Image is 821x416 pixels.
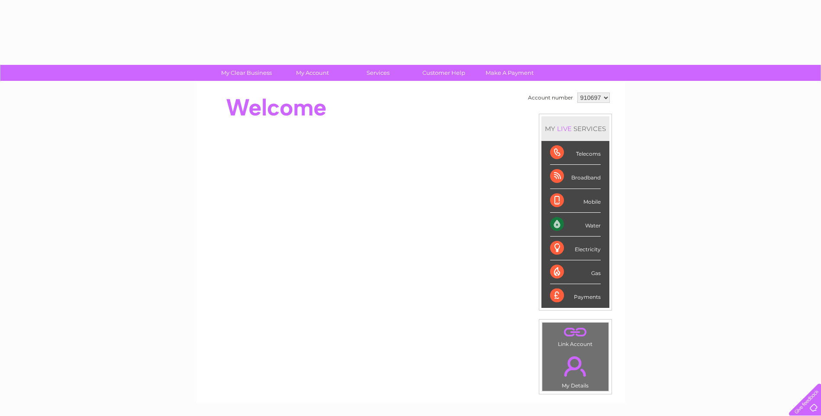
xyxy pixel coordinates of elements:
div: Telecoms [550,141,601,165]
a: My Clear Business [211,65,282,81]
td: My Details [542,349,609,391]
a: Services [342,65,414,81]
td: Account number [526,90,575,105]
div: Payments [550,284,601,307]
td: Link Account [542,322,609,349]
div: Water [550,213,601,237]
a: Customer Help [408,65,480,81]
a: Make A Payment [474,65,545,81]
div: Mobile [550,189,601,213]
div: LIVE [555,125,573,133]
a: . [544,351,606,381]
a: . [544,325,606,340]
div: Electricity [550,237,601,260]
a: My Account [277,65,348,81]
div: Broadband [550,165,601,189]
div: MY SERVICES [541,116,609,141]
div: Gas [550,260,601,284]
